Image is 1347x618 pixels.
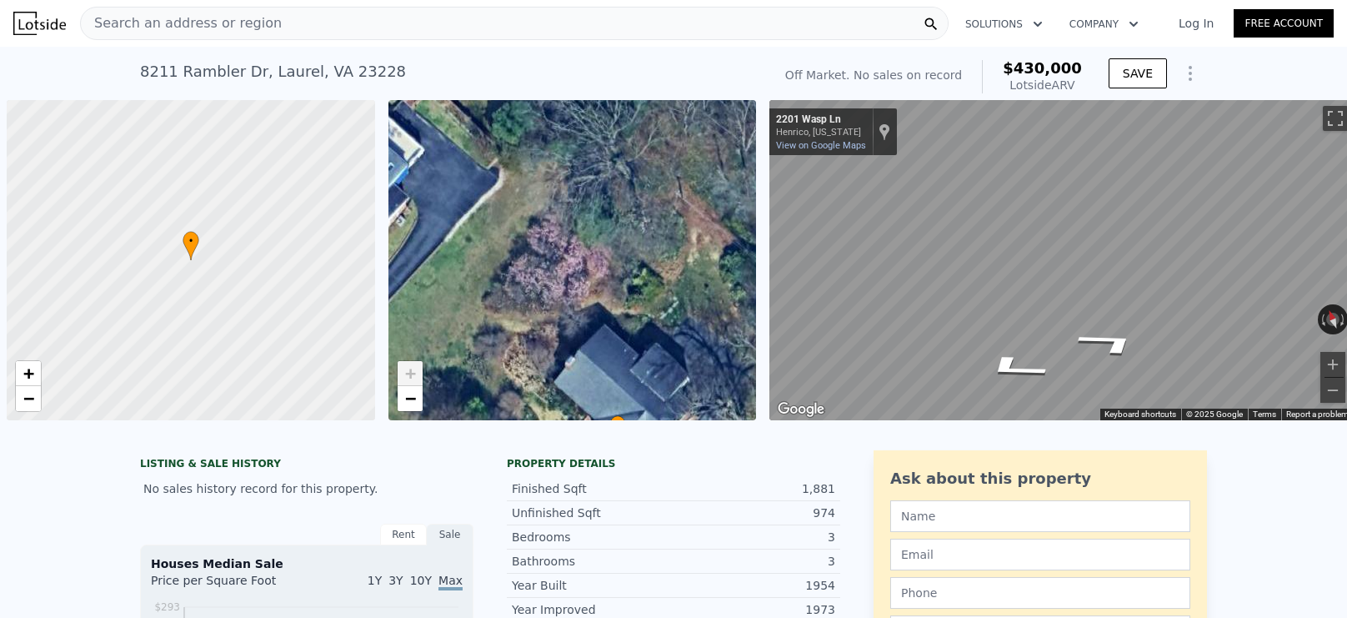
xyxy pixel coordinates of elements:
[673,577,835,594] div: 1954
[953,348,1074,387] path: Go West, Wasp Ln
[512,480,673,497] div: Finished Sqft
[183,231,199,260] div: •
[890,467,1190,490] div: Ask about this property
[388,574,403,587] span: 3Y
[512,505,673,521] div: Unfinished Sqft
[1253,409,1276,419] a: Terms
[13,12,66,35] img: Lotside
[890,500,1190,532] input: Name
[1186,409,1243,419] span: © 2025 Google
[673,529,835,545] div: 3
[81,13,282,33] span: Search an address or region
[427,524,473,545] div: Sale
[183,234,199,249] span: •
[774,399,829,420] img: Google
[1003,77,1082,93] div: Lotside ARV
[879,123,890,141] a: Show location on map
[1174,57,1207,90] button: Show Options
[1320,352,1345,377] button: Zoom in
[398,386,423,411] a: Zoom out
[785,67,962,83] div: Off Market. No sales on record
[774,399,829,420] a: Open this area in Google Maps (opens a new window)
[512,577,673,594] div: Year Built
[1109,58,1167,88] button: SAVE
[1159,15,1234,32] a: Log In
[404,388,415,409] span: −
[1321,304,1344,336] button: Reset the view
[673,505,835,521] div: 974
[673,553,835,570] div: 3
[1104,409,1176,420] button: Keyboard shortcuts
[23,388,34,409] span: −
[151,555,463,572] div: Houses Median Sale
[776,127,865,138] div: Henrico, [US_STATE]
[404,363,415,384] span: +
[1234,9,1334,38] a: Free Account
[1320,378,1345,403] button: Zoom out
[1056,9,1152,39] button: Company
[776,113,865,127] div: 2201 Wasp Ln
[890,577,1190,609] input: Phone
[23,363,34,384] span: +
[507,457,840,470] div: Property details
[438,574,463,590] span: Max
[512,553,673,570] div: Bathrooms
[952,9,1056,39] button: Solutions
[609,418,626,433] span: •
[380,524,427,545] div: Rent
[890,539,1190,570] input: Email
[673,480,835,497] div: 1,881
[1049,324,1171,363] path: Go East, Wasp Ln
[512,529,673,545] div: Bedrooms
[140,457,473,474] div: LISTING & SALE HISTORY
[512,601,673,618] div: Year Improved
[16,386,41,411] a: Zoom out
[1003,59,1082,77] span: $430,000
[776,140,866,151] a: View on Google Maps
[151,572,307,599] div: Price per Square Foot
[140,60,406,83] div: 8211 Rambler Dr , Laurel , VA 23228
[398,361,423,386] a: Zoom in
[368,574,382,587] span: 1Y
[16,361,41,386] a: Zoom in
[1318,304,1327,334] button: Rotate counterclockwise
[410,574,432,587] span: 10Y
[609,415,626,445] div: •
[140,474,473,504] div: No sales history record for this property.
[154,601,180,613] tspan: $293
[673,601,835,618] div: 1973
